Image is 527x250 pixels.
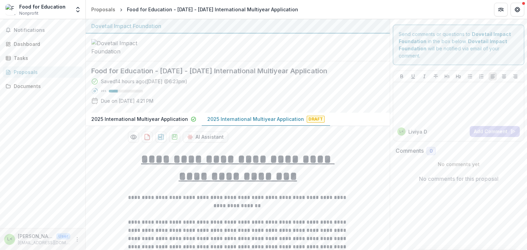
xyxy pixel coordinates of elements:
p: User [56,233,70,239]
button: download-proposal [169,132,180,142]
button: Notifications [3,25,83,36]
div: Dashboard [14,40,77,48]
a: Proposals [3,66,83,78]
button: Align Left [489,72,497,80]
button: AI Assistant [183,132,228,142]
div: Send comments or questions to in the box below. will be notified via email of your comment. [393,25,524,65]
div: Saved 14 hours ago ( [DATE] @ 6:23pm ) [101,78,187,85]
div: Tasks [14,54,77,62]
button: Partners [494,3,508,16]
div: Dovetail Impact Foundation [91,22,384,30]
div: Proposals [91,6,115,13]
button: Heading 1 [443,72,451,80]
div: Food for Education - [DATE] - [DATE] International Multiyear Application [127,6,298,13]
div: Liviya David <liviya@food4education.org> [399,130,404,133]
div: Food for Education [19,3,66,10]
button: Preview 10abc44d-ce08-496c-bce5-fa88ca1cdc9c-1.pdf [128,132,139,142]
button: download-proposal [155,132,166,142]
button: Bold [398,72,406,80]
span: Notifications [14,27,80,33]
span: Draft [307,116,325,123]
button: Strike [432,72,440,80]
p: 26 % [101,89,106,93]
p: [PERSON_NAME] <[PERSON_NAME][EMAIL_ADDRESS][DOMAIN_NAME]> [18,233,54,240]
p: 2025 International Multiyear Application [207,115,304,123]
span: 0 [430,148,433,154]
p: [EMAIL_ADDRESS][DOMAIN_NAME] [18,240,70,246]
img: Dovetail Impact Foundation [91,39,160,55]
button: download-proposal [142,132,153,142]
div: Documents [14,83,77,90]
h2: Food for Education - [DATE] - [DATE] International Multiyear Application [91,67,373,75]
a: Dashboard [3,38,83,50]
button: Ordered List [477,72,485,80]
button: Add Comment [470,126,520,137]
a: Tasks [3,52,83,64]
a: Documents [3,80,83,92]
p: Liviya D [408,128,427,135]
button: More [73,235,81,243]
button: Bullet List [466,72,474,80]
button: Heading 2 [454,72,462,80]
nav: breadcrumb [89,4,301,14]
h2: Comments [396,148,424,154]
p: No comments for this proposal [419,175,499,183]
div: Liviya David <liviya@food4education.org> [7,237,12,241]
button: Get Help [511,3,524,16]
button: Open entity switcher [73,3,83,16]
img: Food for Education [5,4,16,15]
p: 2025 International Multiyear Application [91,115,188,123]
div: Proposals [14,68,77,76]
button: Align Right [511,72,519,80]
p: No comments yet [396,161,522,168]
span: Nonprofit [19,10,38,16]
p: Due on [DATE] 4:21 PM [101,97,153,104]
button: Italicize [420,72,429,80]
a: Proposals [89,4,118,14]
button: Align Center [500,72,508,80]
button: Underline [409,72,417,80]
